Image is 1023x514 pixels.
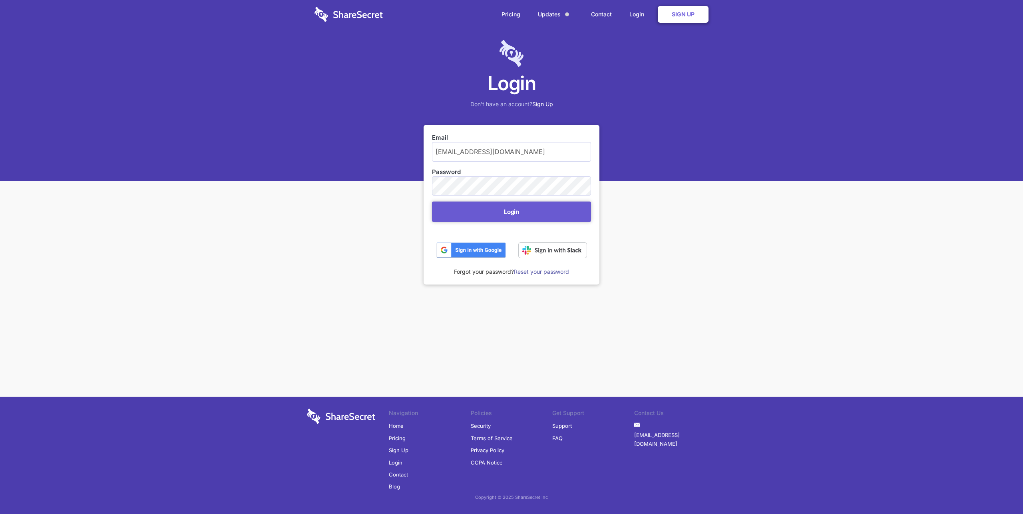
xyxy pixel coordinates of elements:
div: Forgot your password? [432,258,591,276]
a: Login [621,2,656,27]
img: logo-wordmark-white-trans-d4663122ce5f474addd5e946df7df03e33cb6a1c49d2221995e7729f52c070b2.svg [314,7,383,22]
a: Pricing [389,432,406,444]
a: FAQ [552,432,563,444]
a: Security [471,420,491,432]
a: Reset your password [514,268,569,275]
a: CCPA Notice [471,457,503,469]
li: Get Support [552,409,634,420]
a: Privacy Policy [471,444,504,456]
img: Sign in with Slack [518,242,587,258]
a: Home [389,420,404,432]
a: [EMAIL_ADDRESS][DOMAIN_NAME] [634,429,716,450]
li: Policies [471,409,553,420]
a: Contact [389,469,408,480]
a: Pricing [494,2,528,27]
label: Password [432,168,591,176]
a: Blog [389,480,400,492]
a: Contact [583,2,620,27]
img: logo-lt-purple-60x68@2x-c671a683ea72a1d466fb5d642181eefbee81c4e10ba9aed56c8e1d7e762e8086.png [500,40,523,67]
a: Support [552,420,572,432]
li: Navigation [389,409,471,420]
a: Sign Up [658,6,709,23]
a: Sign Up [532,101,553,107]
label: Email [432,133,591,142]
li: Contact Us [634,409,716,420]
img: btn_google_signin_dark_normal_web@2x-02e5a4921c5dab0481f19210d7229f84a41d9f18e5bdafae021273015eeb... [436,242,506,258]
button: Login [432,202,591,222]
a: Login [389,457,402,469]
img: logo-wordmark-white-trans-d4663122ce5f474addd5e946df7df03e33cb6a1c49d2221995e7729f52c070b2.svg [307,409,375,424]
a: Sign Up [389,444,408,456]
a: Terms of Service [471,432,513,444]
